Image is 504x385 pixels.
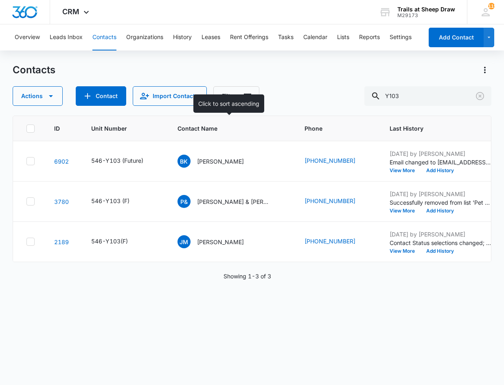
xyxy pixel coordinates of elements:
button: View More [390,249,421,254]
button: View More [390,168,421,173]
p: [PERSON_NAME] [197,157,244,166]
button: Add History [421,168,460,173]
div: 546-Y103 (F) [91,197,129,205]
div: notifications count [488,3,495,9]
a: [PHONE_NUMBER] [305,237,355,245]
button: Actions [13,86,63,106]
button: Actions [478,63,491,77]
p: Contact Status selections changed; Current Resident was removed and Former Resident was added. [390,238,491,247]
p: [DATE] by [PERSON_NAME] [390,190,491,198]
span: P& [177,195,191,208]
p: Showing 1-3 of 3 [224,272,271,280]
button: Contacts [92,24,116,50]
button: Tasks [278,24,294,50]
button: Reports [359,24,380,50]
span: Phone [305,124,358,133]
button: Add Contact [429,28,484,47]
p: [PERSON_NAME] & [PERSON_NAME] [197,197,270,206]
p: [PERSON_NAME] [197,238,244,246]
span: Contact Name [177,124,273,133]
div: Phone - 956-624-7484 - Select to Edit Field [305,237,370,247]
div: Contact Name - Johnatan Maldonado - Select to Edit Field [177,235,259,248]
button: Add History [421,208,460,213]
button: Settings [390,24,412,50]
div: account id [397,13,455,18]
span: Unit Number [91,124,158,133]
button: Calendar [303,24,327,50]
button: Rent Offerings [230,24,268,50]
button: Add History [421,249,460,254]
button: Lists [337,24,349,50]
div: Unit Number - 546-Y103 (F) - Select to Edit Field [91,197,144,206]
h1: Contacts [13,64,55,76]
input: Search Contacts [364,86,491,106]
button: Filters [213,86,259,106]
button: View More [390,208,421,213]
span: Last History [390,124,480,133]
div: Unit Number - 546-Y103(F) - Select to Edit Field [91,237,142,247]
a: Navigate to contact details page for Pamela & Juliana Janicek [54,198,69,205]
p: Successfully removed from list 'Pet Owners'. [390,198,491,207]
button: Overview [15,24,40,50]
a: Navigate to contact details page for Brian Kirby [54,158,69,165]
span: 119 [488,3,495,9]
button: Clear [473,90,486,103]
a: Navigate to contact details page for Johnatan Maldonado [54,238,69,245]
div: Phone - 9703249638 - Select to Edit Field [305,156,370,166]
button: Import Contacts [133,86,207,106]
p: [DATE] by [PERSON_NAME] [390,149,491,158]
a: [PHONE_NUMBER] [305,197,355,205]
button: Organizations [126,24,163,50]
a: [PHONE_NUMBER] [305,156,355,165]
div: account name [397,6,455,13]
p: Email changed to [EMAIL_ADDRESS][DOMAIN_NAME]. [390,158,491,166]
button: History [173,24,192,50]
span: CRM [62,7,79,16]
span: JM [177,235,191,248]
p: [DATE] by [PERSON_NAME] [390,230,491,238]
button: Add Contact [76,86,126,106]
span: ID [54,124,60,133]
button: Leases [202,24,220,50]
div: 546-Y103 (Future) [91,156,143,165]
button: Leads Inbox [50,24,83,50]
div: Contact Name - Brian Kirby - Select to Edit Field [177,155,259,168]
div: Phone - 9706923187 - Select to Edit Field [305,197,370,206]
div: Unit Number - 546-Y103 (Future) - Select to Edit Field [91,156,158,166]
div: Contact Name - Pamela & Juliana Janicek - Select to Edit Field [177,195,285,208]
div: Click to sort ascending [193,94,264,113]
div: 546-Y103(F) [91,237,128,245]
span: BK [177,155,191,168]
